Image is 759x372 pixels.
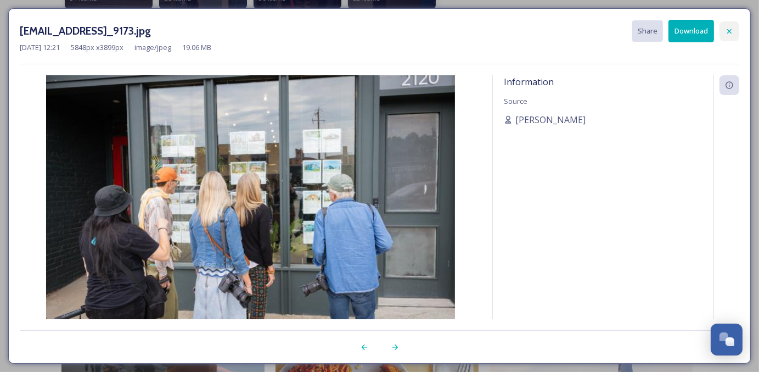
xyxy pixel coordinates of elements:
span: Information [504,76,554,88]
span: [PERSON_NAME] [515,113,586,126]
span: [DATE] 12:21 [20,42,60,53]
span: 19.06 MB [182,42,211,53]
button: Download [668,20,714,42]
h3: [EMAIL_ADDRESS]_9173.jpg [20,23,151,39]
button: Share [632,20,663,42]
span: 5848 px x 3899 px [71,42,123,53]
img: d25f6ec8-ae9b-4895-91ed-5cbec0628f2b.jpg [20,75,481,348]
span: Source [504,96,527,106]
button: Open Chat [711,324,743,356]
span: image/jpeg [134,42,171,53]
